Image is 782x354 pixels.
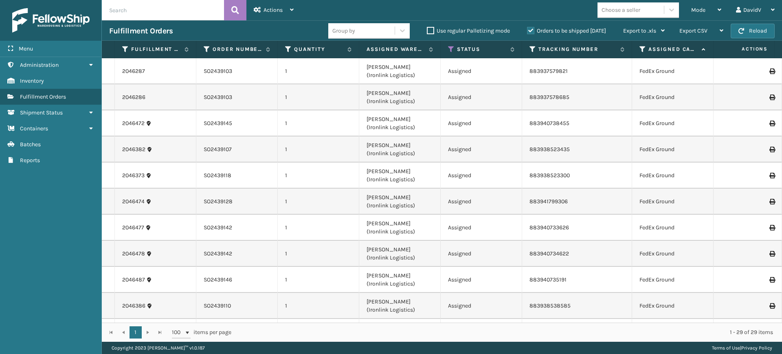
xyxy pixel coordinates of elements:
[769,95,774,100] i: Print Label
[632,163,714,189] td: FedEx Ground
[20,62,59,68] span: Administration
[172,328,184,336] span: 100
[769,303,774,309] i: Print Label
[441,215,522,241] td: Assigned
[359,215,441,241] td: [PERSON_NAME] (Ironlink Logistics)
[632,110,714,136] td: FedEx Ground
[716,42,773,56] span: Actions
[441,267,522,293] td: Assigned
[427,27,510,34] label: Use regular Palletizing mode
[278,58,359,84] td: 1
[122,67,145,75] a: 2046287
[527,27,606,34] label: Orders to be shipped [DATE]
[196,293,278,319] td: SO2439110
[278,215,359,241] td: 1
[457,46,506,53] label: Status
[529,146,570,153] a: 883938523435
[122,276,145,284] a: 2046487
[278,136,359,163] td: 1
[529,172,570,179] a: 883938523300
[632,84,714,110] td: FedEx Ground
[712,342,772,354] div: |
[12,8,90,33] img: logo
[243,328,773,336] div: 1 - 29 of 29 items
[632,293,714,319] td: FedEx Ground
[632,319,714,345] td: FedEx Ground
[122,198,145,206] a: 2046474
[359,110,441,136] td: [PERSON_NAME] (Ironlink Logistics)
[109,26,173,36] h3: Fulfillment Orders
[632,267,714,293] td: FedEx Ground
[623,27,656,34] span: Export to .xls
[122,119,145,128] a: 2046472
[359,189,441,215] td: [PERSON_NAME] (Ironlink Logistics)
[122,224,144,232] a: 2046477
[741,345,772,351] a: Privacy Policy
[367,46,425,53] label: Assigned Warehouse
[769,68,774,74] i: Print Label
[359,136,441,163] td: [PERSON_NAME] (Ironlink Logistics)
[278,163,359,189] td: 1
[441,136,522,163] td: Assigned
[196,163,278,189] td: SO2439118
[769,199,774,204] i: Print Label
[441,293,522,319] td: Assigned
[278,241,359,267] td: 1
[679,27,707,34] span: Export CSV
[691,7,705,13] span: Mode
[20,93,66,100] span: Fulfillment Orders
[130,326,142,339] a: 1
[196,189,278,215] td: SO2439128
[731,24,775,38] button: Reload
[278,293,359,319] td: 1
[278,319,359,345] td: 1
[196,267,278,293] td: SO2439146
[769,225,774,231] i: Print Label
[20,125,48,132] span: Containers
[359,319,441,345] td: [PERSON_NAME] (Ironlink Logistics)
[529,224,569,231] a: 883940733626
[112,342,205,354] p: Copyright 2023 [PERSON_NAME]™ v 1.0.187
[769,251,774,257] i: Print Label
[20,109,63,116] span: Shipment Status
[538,46,616,53] label: Tracking Number
[196,58,278,84] td: SO2439103
[359,241,441,267] td: [PERSON_NAME] (Ironlink Logistics)
[441,319,522,345] td: Assigned
[441,110,522,136] td: Assigned
[632,189,714,215] td: FedEx Ground
[278,110,359,136] td: 1
[529,198,568,205] a: 883941799306
[769,147,774,152] i: Print Label
[529,302,571,309] a: 883938538585
[196,136,278,163] td: SO2439107
[602,6,640,14] div: Choose a seller
[122,93,145,101] a: 2046286
[529,94,569,101] a: 883937578685
[20,141,41,148] span: Batches
[712,345,740,351] a: Terms of Use
[122,250,145,258] a: 2046478
[632,241,714,267] td: FedEx Ground
[278,84,359,110] td: 1
[264,7,283,13] span: Actions
[196,84,278,110] td: SO2439103
[632,215,714,241] td: FedEx Ground
[196,215,278,241] td: SO2439142
[441,84,522,110] td: Assigned
[359,267,441,293] td: [PERSON_NAME] (Ironlink Logistics)
[769,173,774,178] i: Print Label
[632,58,714,84] td: FedEx Ground
[196,110,278,136] td: SO2439145
[359,84,441,110] td: [PERSON_NAME] (Ironlink Logistics)
[529,250,569,257] a: 883940734622
[122,302,145,310] a: 2046386
[441,163,522,189] td: Assigned
[213,46,262,53] label: Order Number
[441,241,522,267] td: Assigned
[359,58,441,84] td: [PERSON_NAME] (Ironlink Logistics)
[122,172,145,180] a: 2046373
[278,189,359,215] td: 1
[294,46,343,53] label: Quantity
[359,293,441,319] td: [PERSON_NAME] (Ironlink Logistics)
